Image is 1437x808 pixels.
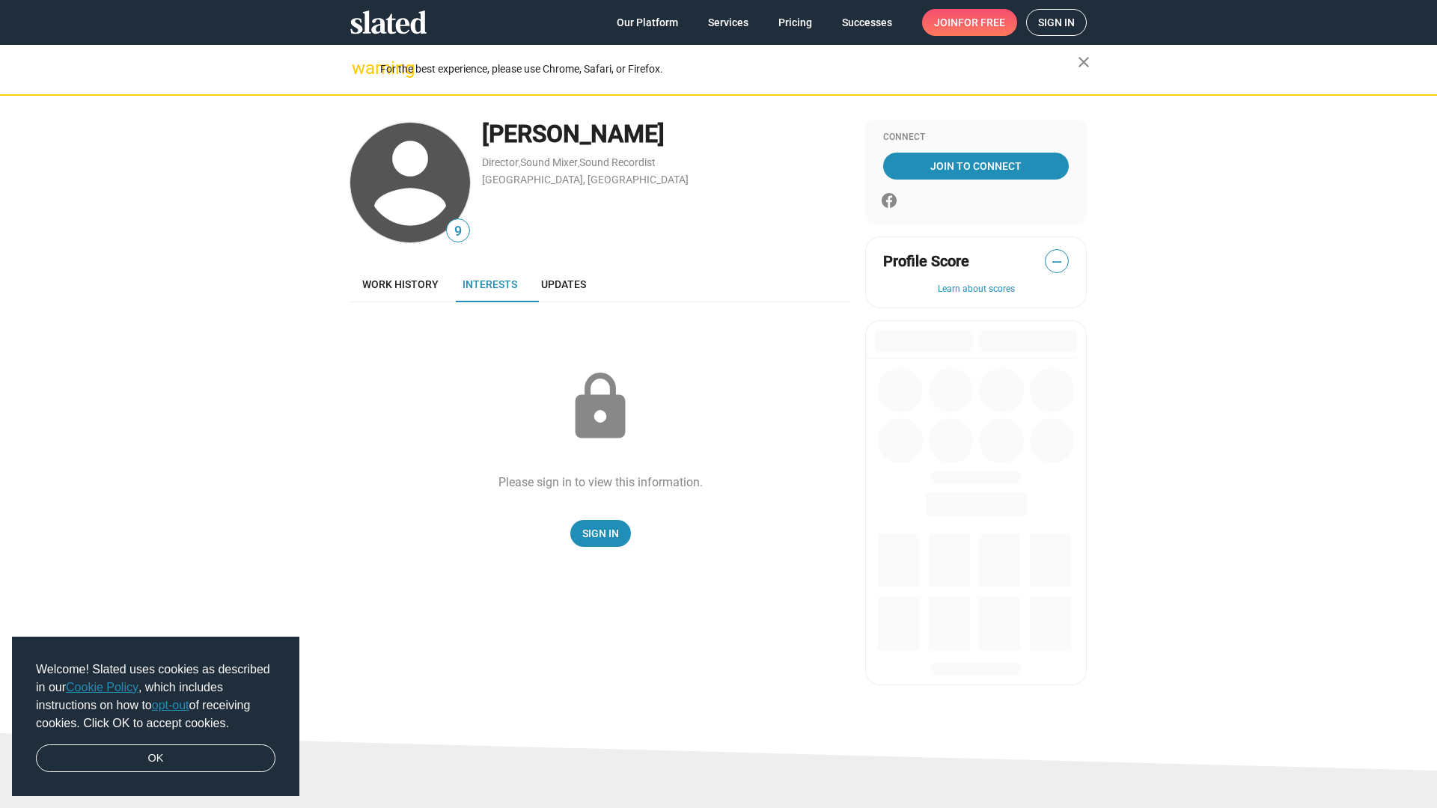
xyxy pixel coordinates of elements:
[830,9,904,36] a: Successes
[579,156,656,168] a: Sound Recordist
[883,284,1069,296] button: Learn about scores
[1038,10,1075,35] span: Sign in
[482,118,850,150] div: [PERSON_NAME]
[1026,9,1087,36] a: Sign in
[447,221,469,242] span: 9
[36,661,275,732] span: Welcome! Slated uses cookies as described in our , which includes instructions on how to of recei...
[708,9,748,36] span: Services
[617,9,678,36] span: Our Platform
[883,251,969,272] span: Profile Score
[350,266,451,302] a: Work history
[482,156,519,168] a: Director
[883,132,1069,144] div: Connect
[520,156,578,168] a: Sound Mixer
[570,520,631,547] a: Sign In
[696,9,760,36] a: Services
[766,9,824,36] a: Pricing
[605,9,690,36] a: Our Platform
[883,153,1069,180] a: Join To Connect
[582,520,619,547] span: Sign In
[36,744,275,773] a: dismiss cookie message
[886,153,1066,180] span: Join To Connect
[958,9,1005,36] span: for free
[1075,53,1093,71] mat-icon: close
[541,278,586,290] span: Updates
[922,9,1017,36] a: Joinfor free
[463,278,517,290] span: Interests
[482,174,689,186] a: [GEOGRAPHIC_DATA], [GEOGRAPHIC_DATA]
[380,59,1078,79] div: For the best experience, please use Chrome, Safari, or Firefox.
[451,266,529,302] a: Interests
[362,278,439,290] span: Work history
[934,9,1005,36] span: Join
[1046,252,1068,272] span: —
[12,637,299,797] div: cookieconsent
[563,370,638,444] mat-icon: lock
[352,59,370,77] mat-icon: warning
[498,474,703,490] div: Please sign in to view this information.
[66,681,138,694] a: Cookie Policy
[152,699,189,711] a: opt-out
[578,159,579,168] span: ,
[519,159,520,168] span: ,
[842,9,892,36] span: Successes
[778,9,812,36] span: Pricing
[529,266,598,302] a: Updates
